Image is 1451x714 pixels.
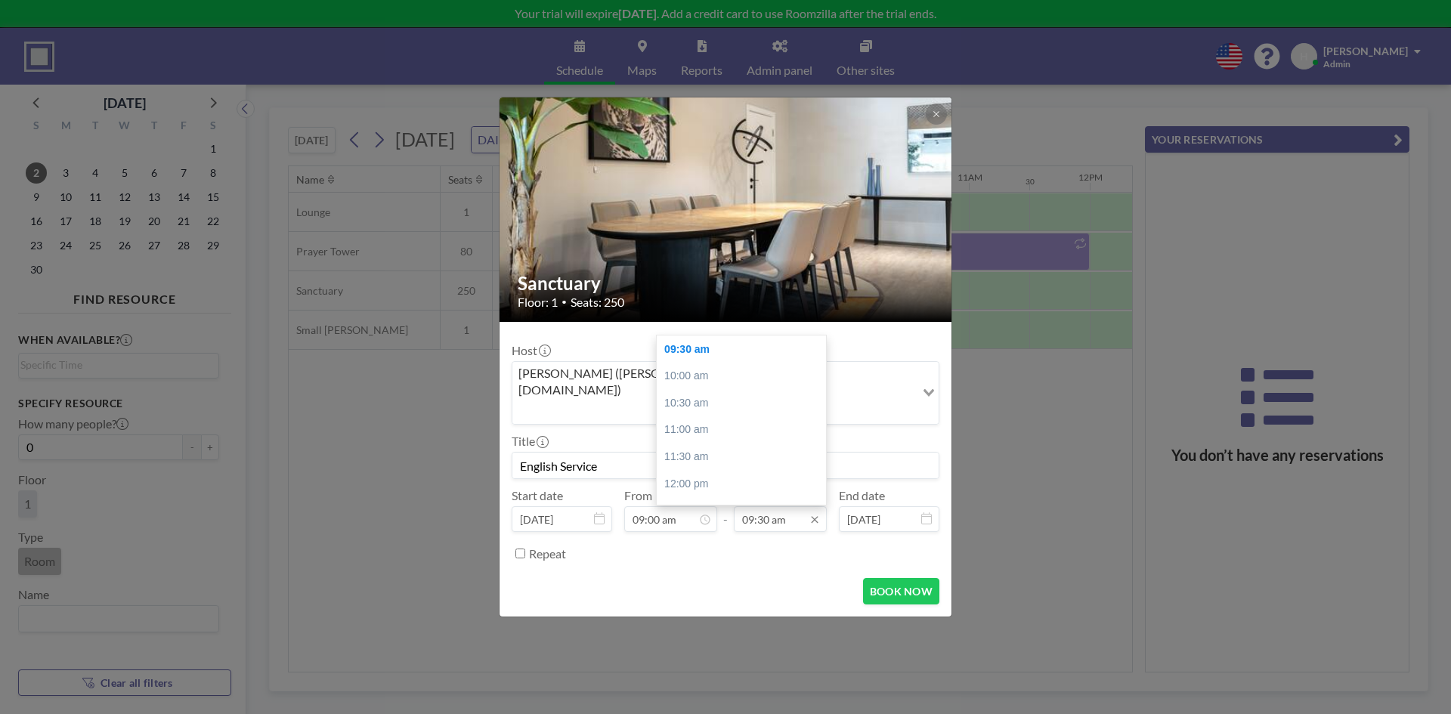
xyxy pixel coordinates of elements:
[512,362,939,425] div: Search for option
[571,295,624,310] span: Seats: 250
[512,434,547,449] label: Title
[512,343,549,358] label: Host
[518,295,558,310] span: Floor: 1
[723,493,728,527] span: -
[863,578,939,604] button: BOOK NOW
[500,58,953,360] img: 537.jpg
[515,365,912,399] span: [PERSON_NAME] ([PERSON_NAME][EMAIL_ADDRESS][DOMAIN_NAME])
[512,488,563,503] label: Start date
[657,444,834,471] div: 11:30 am
[839,488,885,503] label: End date
[512,453,939,478] input: hilda's reservation
[529,546,566,561] label: Repeat
[657,390,834,417] div: 10:30 am
[624,488,652,503] label: From
[657,363,834,390] div: 10:00 am
[657,471,834,498] div: 12:00 pm
[657,336,834,363] div: 09:30 am
[514,401,914,421] input: Search for option
[657,497,834,524] div: 12:30 pm
[562,296,567,308] span: •
[657,416,834,444] div: 11:00 am
[518,272,935,295] h2: Sanctuary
